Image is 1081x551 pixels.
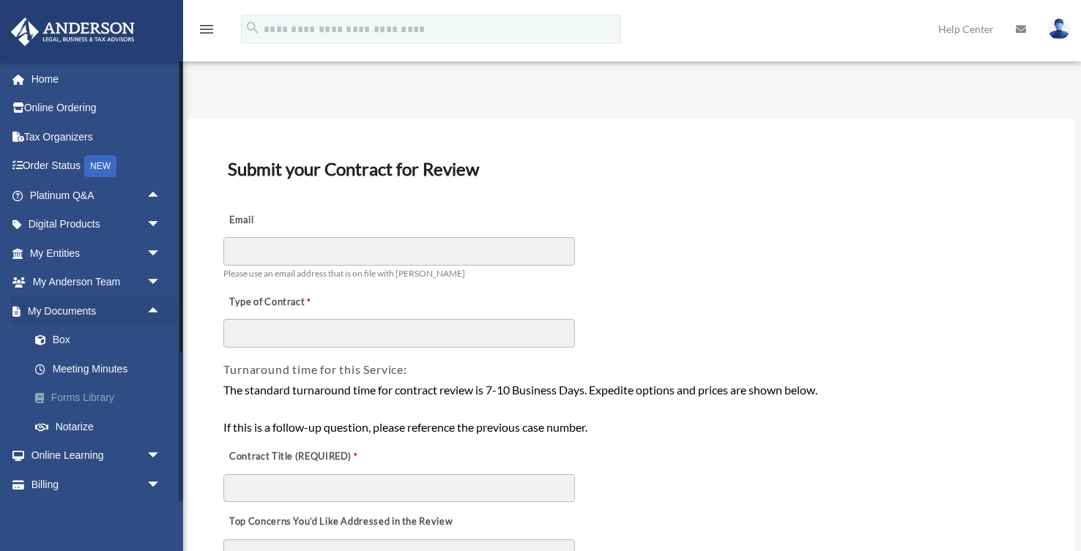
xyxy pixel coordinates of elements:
[10,470,183,499] a: Billingarrow_drop_down
[146,470,176,500] span: arrow_drop_down
[21,354,183,383] a: Meeting Minutes
[10,239,183,268] a: My Entitiesarrow_drop_down
[146,181,176,211] span: arrow_drop_up
[223,447,370,468] label: Contract Title (REQUIRED)
[223,292,370,312] label: Type of Contract
[10,94,183,123] a: Online Ordering
[10,268,183,297] a: My Anderson Teamarrow_drop_down
[21,383,183,413] a: Forms Library
[223,268,465,279] span: Please use an email address that is on file with [PERSON_NAME]
[146,268,176,298] span: arrow_drop_down
[146,210,176,240] span: arrow_drop_down
[10,296,183,326] a: My Documentsarrow_drop_up
[7,18,139,46] img: Anderson Advisors Platinum Portal
[10,499,183,528] a: Events Calendar
[223,210,370,230] label: Email
[10,441,183,471] a: Online Learningarrow_drop_down
[245,20,261,36] i: search
[1048,18,1070,40] img: User Pic
[10,210,183,239] a: Digital Productsarrow_drop_down
[223,362,406,376] span: Turnaround time for this Service:
[21,412,183,441] a: Notarize
[146,441,176,471] span: arrow_drop_down
[10,122,183,151] a: Tax Organizers
[10,64,183,94] a: Home
[223,512,456,533] label: Top Concerns You’d Like Addressed in the Review
[146,296,176,326] span: arrow_drop_up
[222,154,1038,184] h3: Submit your Contract for Review
[198,20,215,38] i: menu
[10,151,183,181] a: Order StatusNEW
[84,155,116,177] div: NEW
[146,239,176,269] span: arrow_drop_down
[223,381,1036,437] div: The standard turnaround time for contract review is 7-10 Business Days. Expedite options and pric...
[21,326,183,355] a: Box
[10,181,183,210] a: Platinum Q&Aarrow_drop_up
[198,26,215,38] a: menu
